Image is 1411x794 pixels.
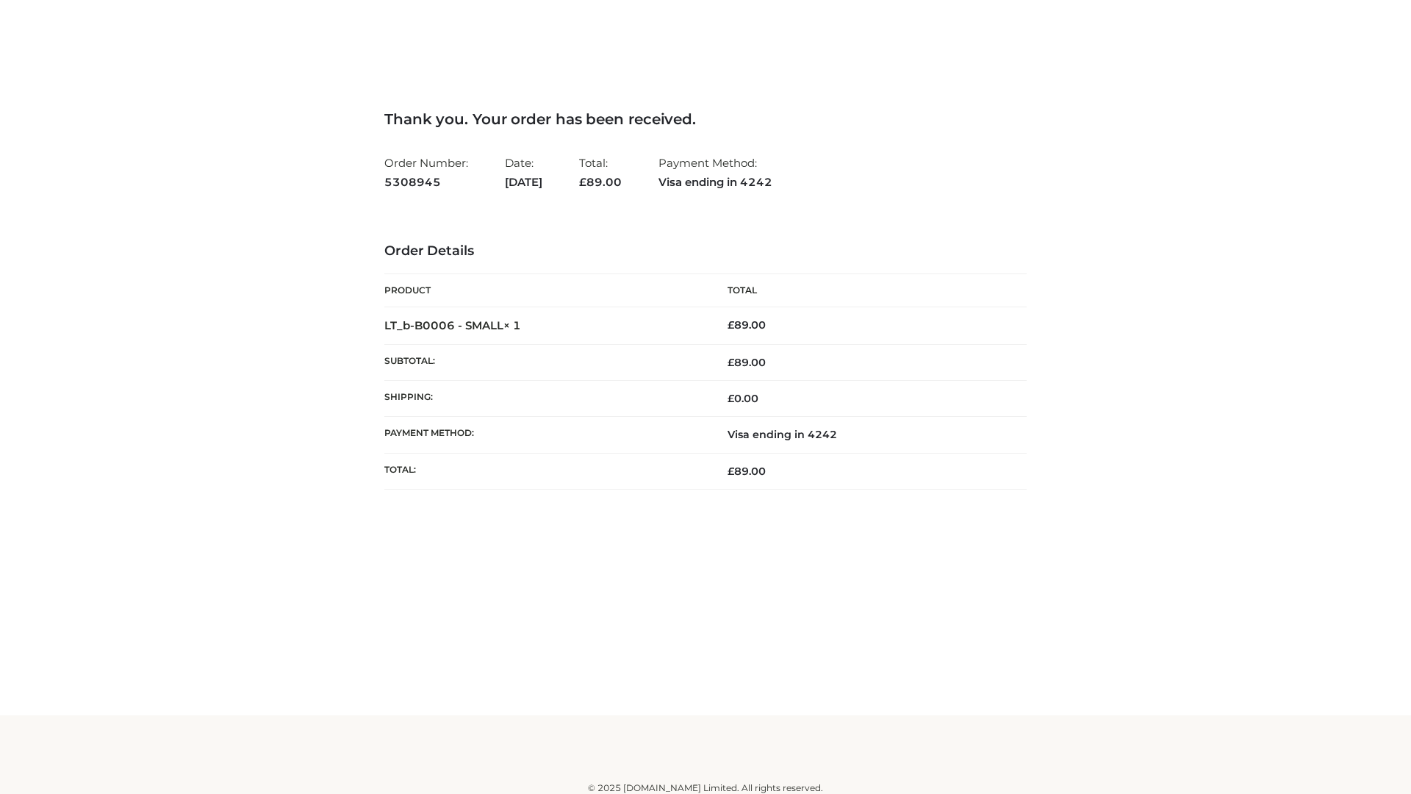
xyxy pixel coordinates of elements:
span: 89.00 [728,356,766,369]
strong: 5308945 [384,173,468,192]
th: Subtotal: [384,344,705,380]
li: Payment Method: [658,150,772,195]
span: 89.00 [579,175,622,189]
li: Date: [505,150,542,195]
td: Visa ending in 4242 [705,417,1027,453]
span: 89.00 [728,465,766,478]
th: Product [384,274,705,307]
strong: × 1 [503,318,521,332]
bdi: 0.00 [728,392,758,405]
strong: Visa ending in 4242 [658,173,772,192]
strong: [DATE] [505,173,542,192]
th: Payment method: [384,417,705,453]
h3: Thank you. Your order has been received. [384,110,1027,128]
strong: LT_b-B0006 - SMALL [384,318,521,332]
span: £ [728,356,734,369]
bdi: 89.00 [728,318,766,332]
span: £ [728,465,734,478]
span: £ [579,175,586,189]
li: Order Number: [384,150,468,195]
h3: Order Details [384,243,1027,260]
th: Total [705,274,1027,307]
th: Total: [384,453,705,489]
li: Total: [579,150,622,195]
th: Shipping: [384,381,705,417]
span: £ [728,392,734,405]
span: £ [728,318,734,332]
